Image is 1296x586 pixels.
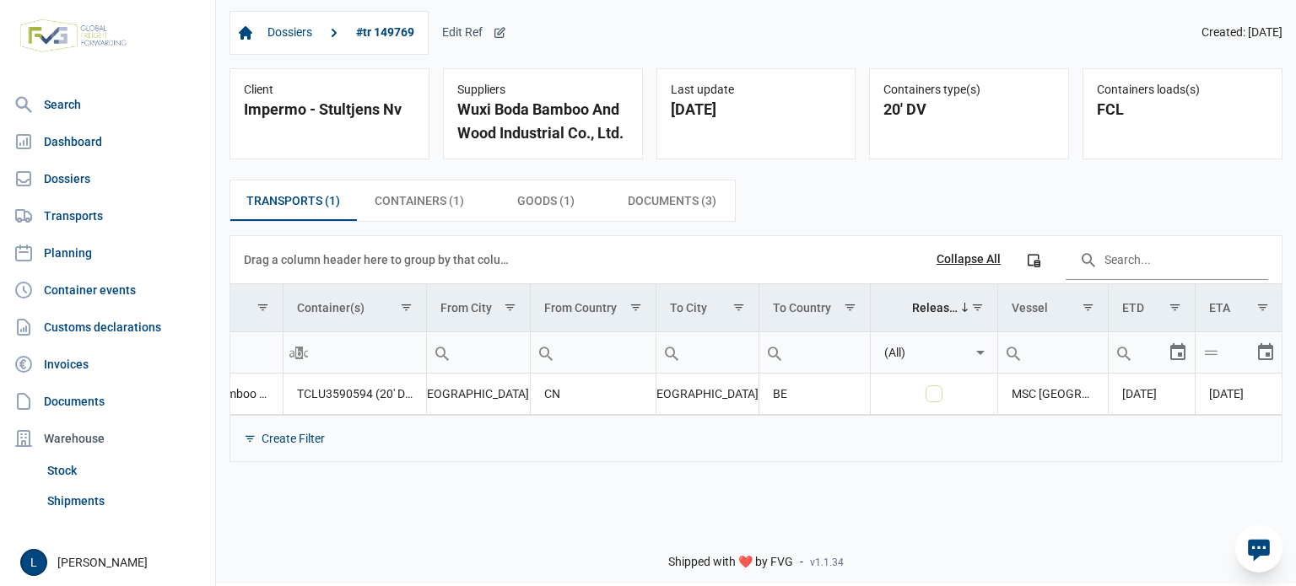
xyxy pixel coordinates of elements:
[13,13,133,59] img: FVG - Global freight forwarding
[998,332,1029,373] div: Search box
[732,301,745,314] span: Show filter options for column 'To City'
[7,125,208,159] a: Dashboard
[256,301,269,314] span: Show filter options for column 'Suppliers'
[426,284,530,332] td: Column From City
[670,301,707,315] div: To City
[1209,301,1230,315] div: ETA
[283,332,426,373] input: Filter cell
[870,331,998,373] td: Filter cell
[1082,301,1094,314] span: Show filter options for column 'Vessel'
[773,301,831,315] div: To Country
[759,332,790,373] div: Search box
[1169,301,1181,314] span: Show filter options for column 'ETD'
[810,556,844,569] span: v1.1.34
[937,252,1001,267] div: Collapse All
[440,301,492,315] div: From City
[912,301,960,315] div: Released
[1108,331,1195,373] td: Filter cell
[1196,284,1282,332] td: Column ETA
[517,191,575,211] span: Goods (1)
[800,555,803,570] span: -
[20,549,47,576] button: L
[262,431,325,446] div: Create Filter
[7,310,208,344] a: Customs declarations
[668,555,793,570] span: Shipped with ❤️ by FVG
[656,284,759,332] td: Column To City
[1201,25,1282,40] span: Created: [DATE]
[1018,245,1049,275] div: Column Chooser
[1109,332,1139,373] div: Search box
[297,301,364,315] div: Container(s)
[883,83,1055,98] div: Containers type(s)
[544,301,617,315] div: From Country
[759,284,870,332] td: Column To Country
[400,301,413,314] span: Show filter options for column 'Container(s)'
[427,332,530,373] input: Filter cell
[246,191,340,211] span: Transports (1)
[1209,387,1244,401] span: [DATE]
[1168,332,1188,373] div: Select
[1097,83,1268,98] div: Containers loads(s)
[1108,284,1195,332] td: Column ETD
[283,332,314,373] div: Search box
[759,332,870,373] input: Filter cell
[7,88,208,121] a: Search
[844,301,856,314] span: Show filter options for column 'To Country'
[870,284,998,332] td: Column Released
[998,331,1108,373] td: Filter cell
[40,455,208,486] a: Stock
[1255,332,1276,373] div: Select
[998,374,1108,415] td: MSC [GEOGRAPHIC_DATA]
[7,273,208,307] a: Container events
[244,246,515,273] div: Drag a column header here to group by that column
[7,422,208,455] div: Warehouse
[283,374,426,415] td: TCLU3590594 (20' DV)
[7,347,208,381] a: Invoices
[1256,301,1269,314] span: Show filter options for column 'ETA'
[1196,332,1226,373] div: Search box
[20,549,205,576] div: [PERSON_NAME]
[457,98,629,145] div: Wuxi Boda Bamboo And Wood Industrial Co., Ltd.
[261,19,319,47] a: Dossiers
[671,83,842,98] div: Last update
[1066,239,1268,280] input: Search in the data grid
[883,98,1055,121] div: 20' DV
[531,331,656,373] td: Filter cell
[244,98,415,121] div: Impermo - Stultjens Nv
[440,385,516,402] div: [GEOGRAPHIC_DATA]
[1122,387,1157,401] span: [DATE]
[629,301,642,314] span: Show filter options for column 'From Country'
[283,331,426,373] td: Filter cell
[457,83,629,98] div: Suppliers
[531,284,656,332] td: Column From Country
[375,191,464,211] span: Containers (1)
[971,301,984,314] span: Show filter options for column 'Released'
[670,385,745,402] div: [GEOGRAPHIC_DATA]
[759,374,870,415] td: BE
[7,199,208,233] a: Transports
[244,236,1268,283] div: Data grid toolbar
[1196,331,1282,373] td: Filter cell
[349,19,421,47] a: #tr 149769
[970,332,991,373] div: Select
[656,332,687,373] div: Search box
[628,191,716,211] span: Documents (3)
[7,384,208,418] a: Documents
[244,83,415,98] div: Client
[230,236,1282,461] div: Data grid with 1 rows and 11 columns
[656,332,759,373] input: Filter cell
[40,486,208,516] a: Shipments
[998,332,1107,373] input: Filter cell
[283,284,426,332] td: Column Container(s)
[531,374,656,415] td: CN
[1012,301,1048,315] div: Vessel
[531,332,561,373] div: Search box
[7,236,208,270] a: Planning
[871,332,971,373] input: Filter cell
[7,162,208,196] a: Dossiers
[442,25,506,40] div: Edit Ref
[427,332,457,373] div: Search box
